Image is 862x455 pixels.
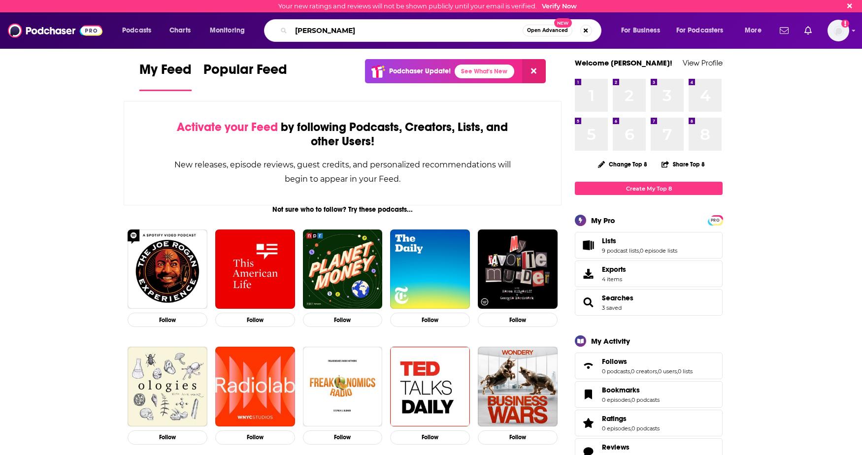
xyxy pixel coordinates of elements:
[390,430,470,445] button: Follow
[390,229,470,309] img: The Daily
[390,347,470,426] img: TED Talks Daily
[602,414,660,423] a: Ratings
[745,24,762,37] span: More
[602,386,640,394] span: Bookmarks
[602,293,633,302] a: Searches
[542,2,577,10] a: Verify Now
[709,216,721,224] a: PRO
[602,396,630,403] a: 0 episodes
[578,388,598,401] a: Bookmarks
[709,217,721,224] span: PRO
[602,276,626,283] span: 4 items
[670,23,738,38] button: open menu
[776,22,793,39] a: Show notifications dropdown
[575,58,672,67] a: Welcome [PERSON_NAME]!
[639,247,640,254] span: ,
[575,289,723,316] span: Searches
[478,229,558,309] img: My Favorite Murder with Karen Kilgariff and Georgia Hardstark
[203,23,258,38] button: open menu
[578,359,598,373] a: Follows
[215,347,295,426] img: Radiolab
[683,58,723,67] a: View Profile
[389,67,451,75] p: Podchaser Update!
[215,229,295,309] img: This American Life
[478,313,558,327] button: Follow
[602,386,660,394] a: Bookmarks
[591,336,630,346] div: My Activity
[527,28,568,33] span: Open Advanced
[173,120,512,149] div: by following Podcasts, Creators, Lists, and other Users!
[602,425,630,432] a: 0 episodes
[273,19,611,42] div: Search podcasts, credits, & more...
[303,229,383,309] a: Planet Money
[678,368,693,375] a: 0 lists
[602,236,677,245] a: Lists
[478,430,558,445] button: Follow
[303,313,383,327] button: Follow
[575,182,723,195] a: Create My Top 8
[278,2,577,10] div: Your new ratings and reviews will not be shown publicly until your email is verified.
[658,368,677,375] a: 0 users
[210,24,245,37] span: Monitoring
[631,425,660,432] a: 0 podcasts
[124,205,562,214] div: Not sure who to follow? Try these podcasts...
[575,381,723,408] span: Bookmarks
[640,247,677,254] a: 0 episode lists
[657,368,658,375] span: ,
[828,20,849,41] span: Logged in as kevinscottsmith
[215,313,295,327] button: Follow
[828,20,849,41] button: Show profile menu
[602,357,627,366] span: Follows
[163,23,197,38] a: Charts
[621,24,660,37] span: For Business
[128,313,207,327] button: Follow
[215,430,295,445] button: Follow
[390,313,470,327] button: Follow
[676,24,724,37] span: For Podcasters
[578,416,598,430] a: Ratings
[128,430,207,445] button: Follow
[841,20,849,28] svg: Email not verified
[575,410,723,436] span: Ratings
[554,18,572,28] span: New
[602,265,626,274] span: Exports
[602,247,639,254] a: 9 podcast lists
[602,368,630,375] a: 0 podcasts
[173,158,512,186] div: New releases, episode reviews, guest credits, and personalized recommendations will begin to appe...
[631,396,660,403] a: 0 podcasts
[738,23,774,38] button: open menu
[455,65,514,78] a: See What's New
[139,61,192,91] a: My Feed
[8,21,102,40] img: Podchaser - Follow, Share and Rate Podcasts
[203,61,287,91] a: Popular Feed
[478,347,558,426] img: Business Wars
[630,396,631,403] span: ,
[203,61,287,84] span: Popular Feed
[578,238,598,252] a: Lists
[523,25,572,36] button: Open AdvancedNew
[303,347,383,426] img: Freakonomics Radio
[128,347,207,426] img: Ologies with Alie Ward
[630,368,631,375] span: ,
[128,229,207,309] img: The Joe Rogan Experience
[602,304,622,311] a: 3 saved
[630,425,631,432] span: ,
[575,260,723,287] a: Exports
[614,23,672,38] button: open menu
[575,232,723,259] span: Lists
[303,430,383,445] button: Follow
[800,22,816,39] a: Show notifications dropdown
[677,368,678,375] span: ,
[602,236,616,245] span: Lists
[578,295,598,309] a: Searches
[291,23,523,38] input: Search podcasts, credits, & more...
